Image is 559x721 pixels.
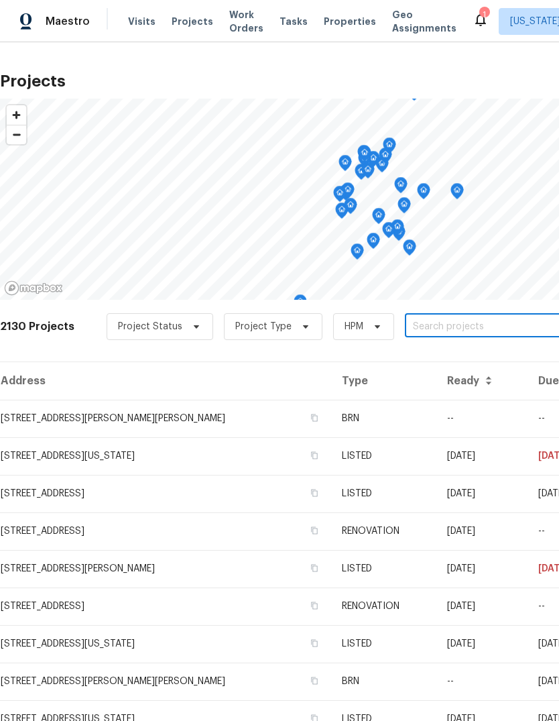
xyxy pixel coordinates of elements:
th: Type [331,362,436,400]
div: Map marker [338,155,352,176]
div: Map marker [341,182,355,203]
span: HPM [345,320,363,333]
div: Map marker [351,243,364,264]
div: Map marker [358,146,371,166]
td: LISTED [331,550,436,588]
div: Map marker [383,137,396,158]
span: Projects [172,15,213,28]
button: Copy Address [308,412,320,424]
button: Copy Address [308,487,320,499]
a: Mapbox homepage [4,280,63,296]
span: Maestro [46,15,90,28]
div: Map marker [357,145,371,166]
td: RENOVATION [331,512,436,550]
button: Zoom in [7,105,26,125]
span: Properties [324,15,376,28]
td: LISTED [331,625,436,663]
button: Copy Address [308,449,320,461]
div: Map marker [335,203,349,223]
div: Map marker [397,197,411,218]
td: [DATE] [436,512,527,550]
td: LISTED [331,475,436,512]
button: Copy Address [308,562,320,574]
div: Map marker [391,219,404,240]
td: RENOVATION [331,588,436,625]
div: Map marker [367,233,380,254]
td: -- [436,663,527,700]
td: [DATE] [436,475,527,512]
div: Map marker [450,183,464,204]
div: Map marker [394,177,408,198]
td: [DATE] [436,550,527,588]
div: Map marker [339,184,353,205]
td: [DATE] [436,437,527,475]
button: Copy Address [308,600,320,612]
td: BRN [331,663,436,700]
button: Copy Address [308,524,320,537]
button: Zoom out [7,125,26,144]
button: Copy Address [308,675,320,687]
div: 1 [479,8,489,21]
div: Map marker [375,156,389,177]
div: Map marker [417,183,430,204]
div: Map marker [367,151,380,172]
th: Ready [436,362,527,400]
button: Copy Address [308,637,320,649]
div: Map marker [333,186,347,207]
td: [DATE] [436,588,527,625]
div: Map marker [382,222,395,243]
div: Map marker [379,148,392,168]
span: Project Status [118,320,182,333]
span: Tasks [279,17,308,26]
div: Map marker [372,208,385,229]
td: [DATE] [436,625,527,663]
div: Map marker [361,162,375,183]
td: LISTED [331,437,436,475]
div: Map marker [344,198,357,219]
div: Map marker [294,294,307,315]
div: Map marker [355,164,368,184]
input: Search projects [405,317,558,337]
span: Work Orders [229,8,263,35]
td: -- [436,400,527,437]
span: Project Type [235,320,292,333]
td: BRN [331,400,436,437]
div: Map marker [403,239,416,260]
span: Visits [128,15,156,28]
span: Geo Assignments [392,8,456,35]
